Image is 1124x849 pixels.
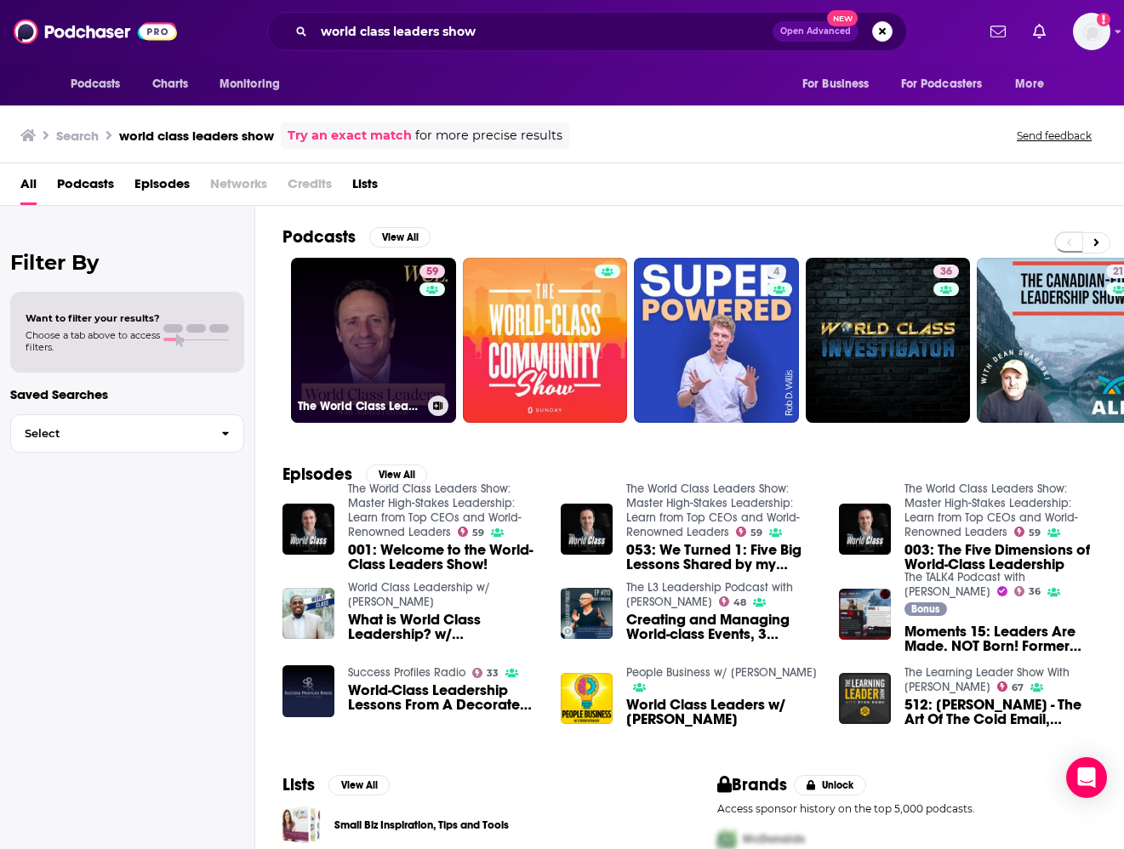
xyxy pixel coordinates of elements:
[561,673,613,725] img: World Class Leaders w/ Andrea Petrone
[626,698,819,726] span: World Class Leaders w/ [PERSON_NAME]
[626,481,800,539] a: The World Class Leaders Show: Master High-Stakes Leadership: Learn from Top CEOs and World-Renown...
[472,668,499,678] a: 33
[904,543,1097,572] a: 003: The Five Dimensions of World-Class Leadership
[750,529,762,537] span: 59
[1029,588,1041,595] span: 36
[1003,68,1065,100] button: open menu
[767,265,786,278] a: 4
[1073,13,1110,50] span: Logged in as saraatspark
[134,170,190,205] a: Episodes
[220,72,280,96] span: Monitoring
[328,775,390,795] button: View All
[10,386,244,402] p: Saved Searches
[1097,13,1110,26] svg: Add a profile image
[901,72,983,96] span: For Podcasters
[634,258,799,423] a: 4
[717,802,1098,815] p: Access sponsor history on the top 5,000 podcasts.
[59,68,143,100] button: open menu
[298,399,421,413] h3: The World Class Leaders Show: Master High-Stakes Leadership: Learn from Top CEOs and World-Renown...
[733,599,746,607] span: 48
[282,226,356,248] h2: Podcasts
[626,613,819,641] a: Creating and Managing World-class Events, 3 Characteristics of Great Leaders, and Lessons Learned...
[282,665,334,717] img: World-Class Leadership Lessons From A Decorated Military Veteran and Business Leader
[282,774,315,795] h2: Lists
[348,665,465,680] a: Success Profiles Radio
[11,428,208,439] span: Select
[10,250,244,275] h2: Filter By
[348,580,490,609] a: World Class Leadership w/ Pierre Monice
[56,128,99,144] h3: Search
[282,504,334,556] a: 001: Welcome to the World-Class Leaders Show!
[839,589,891,641] img: Moments 15: Leaders Are Made. NOT Born! Former Navy Seal discusses World Class leadership
[839,673,891,725] img: 512: Dan Martell - The Art Of The Cold Email, Hosting World-Class Leadership Retreats, & How To B...
[282,464,427,485] a: EpisodesView All
[561,588,613,640] img: Creating and Managing World-class Events, 3 Characteristics of Great Leaders, and Lessons Learned...
[141,68,199,100] a: Charts
[282,806,321,844] a: Small Biz Inspiration, Tips and Tools
[626,580,793,609] a: The L3 Leadership Podcast with Doug Smith
[282,588,334,640] a: What is World Class Leadership? w/ Pierre Monice - World Class Leadership Podcast
[119,128,274,144] h3: world class leaders show
[458,527,485,537] a: 59
[904,665,1070,694] a: The Learning Leader Show With Ryan Hawk
[366,464,427,485] button: View All
[940,264,952,281] span: 36
[14,15,177,48] img: Podchaser - Follow, Share and Rate Podcasts
[291,258,456,423] a: 59The World Class Leaders Show: Master High-Stakes Leadership: Learn from Top CEOs and World-Reno...
[419,265,445,278] a: 59
[736,527,763,537] a: 59
[487,670,499,677] span: 33
[1014,586,1041,596] a: 36
[904,624,1097,653] a: Moments 15: Leaders Are Made. NOT Born! Former Navy Seal discusses World Class leadership
[1073,13,1110,50] button: Show profile menu
[839,504,891,556] img: 003: The Five Dimensions of World-Class Leadership
[282,464,352,485] h2: Episodes
[26,329,160,353] span: Choose a tab above to access filters.
[267,12,907,51] div: Search podcasts, credits, & more...
[288,170,332,205] span: Credits
[208,68,302,100] button: open menu
[790,68,891,100] button: open menu
[334,816,509,835] a: Small Biz Inspiration, Tips and Tools
[348,613,540,641] a: What is World Class Leadership? w/ Pierre Monice - World Class Leadership Podcast
[348,543,540,572] a: 001: Welcome to the World-Class Leaders Show!
[1014,527,1041,537] a: 59
[282,774,390,795] a: ListsView All
[348,683,540,712] a: World-Class Leadership Lessons From A Decorated Military Veteran and Business Leader
[282,226,431,248] a: PodcastsView All
[717,774,788,795] h2: Brands
[20,170,37,205] a: All
[57,170,114,205] a: Podcasts
[984,17,1013,46] a: Show notifications dropdown
[773,21,859,42] button: Open AdvancedNew
[348,481,522,539] a: The World Class Leaders Show: Master High-Stakes Leadership: Learn from Top CEOs and World-Renown...
[288,126,412,145] a: Try an exact match
[415,126,562,145] span: for more precise results
[152,72,189,96] span: Charts
[210,170,267,205] span: Networks
[561,504,613,556] img: 053: We Turned 1: Five Big Lessons Shared by my Guests on World-Class Leadership
[794,775,866,795] button: Unlock
[827,10,858,26] span: New
[1073,13,1110,50] img: User Profile
[352,170,378,205] a: Lists
[1029,529,1041,537] span: 59
[780,27,851,36] span: Open Advanced
[904,570,1025,599] a: The TALK4 Podcast with Louis Skupien
[314,18,773,45] input: Search podcasts, credits, & more...
[890,68,1007,100] button: open menu
[10,414,244,453] button: Select
[426,264,438,281] span: 59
